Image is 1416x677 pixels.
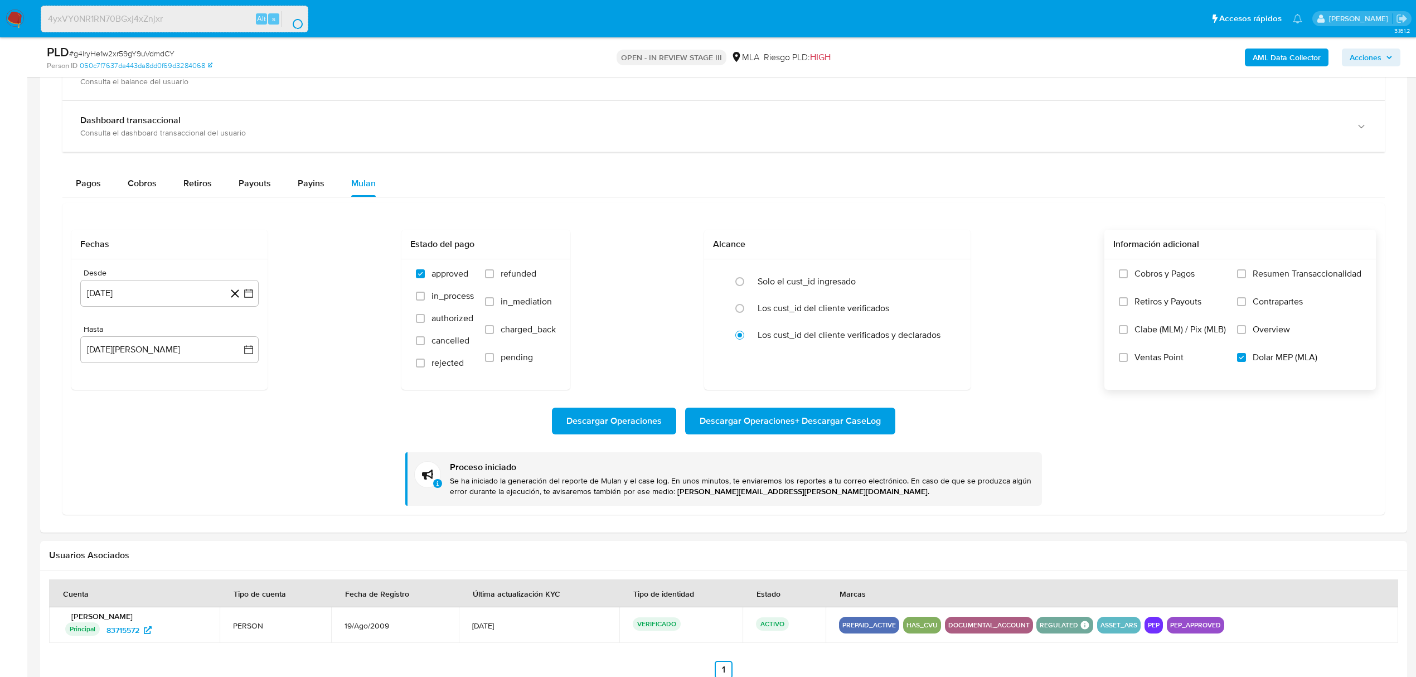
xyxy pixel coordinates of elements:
span: # g4lryHe1w2xr59gY9uVdmdCY [69,48,174,59]
b: PLD [47,43,69,61]
span: Acciones [1350,49,1381,66]
p: andres.vilosio@mercadolibre.com [1329,13,1392,24]
a: 050c7f7637da443da8dd0f69d3284068 [80,61,212,71]
p: OPEN - IN REVIEW STAGE III [617,50,726,65]
button: Acciones [1342,49,1400,66]
a: Salir [1396,13,1408,25]
span: Accesos rápidos [1219,13,1282,25]
span: Alt [257,13,266,24]
a: Notificaciones [1293,14,1302,23]
h2: Usuarios Asociados [49,550,1398,561]
b: Person ID [47,61,77,71]
b: AML Data Collector [1253,49,1321,66]
button: search-icon [281,11,304,27]
span: Riesgo PLD: [764,51,831,64]
input: Buscar usuario o caso... [41,12,308,26]
span: HIGH [810,51,831,64]
span: s [272,13,275,24]
button: AML Data Collector [1245,49,1328,66]
div: MLA [731,51,759,64]
span: 3.161.2 [1394,26,1410,35]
